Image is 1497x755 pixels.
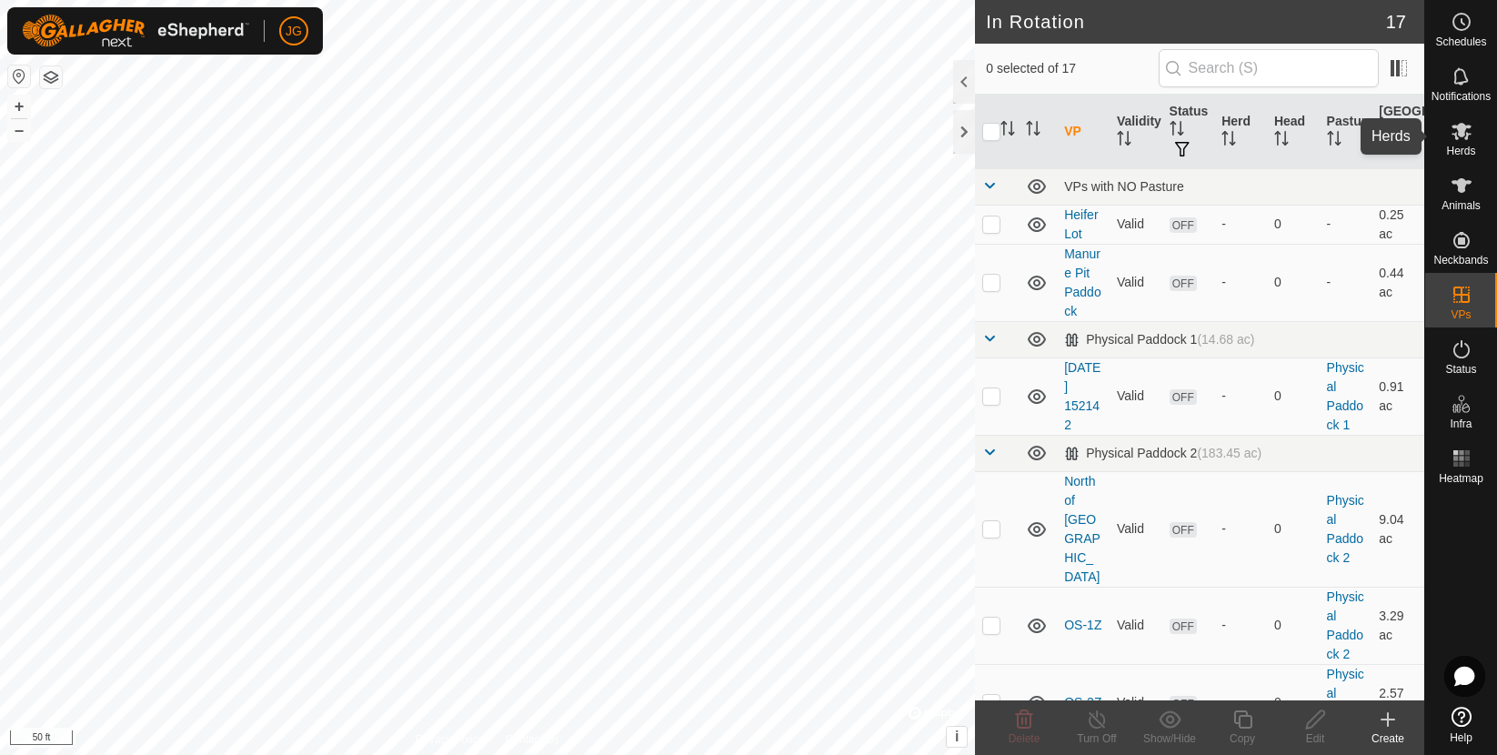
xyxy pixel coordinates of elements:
td: - [1320,244,1372,321]
button: Map Layers [40,66,62,88]
a: Privacy Policy [416,731,484,748]
h2: In Rotation [986,11,1386,33]
div: Show/Hide [1133,730,1206,747]
a: Physical Paddock 1 [1327,360,1364,432]
div: - [1221,519,1260,539]
button: – [8,119,30,141]
td: Valid [1110,205,1162,244]
a: OS-2Z [1064,695,1101,710]
span: Infra [1450,418,1472,429]
p-sorticon: Activate to sort [1274,134,1289,148]
td: Valid [1110,357,1162,435]
span: OFF [1170,522,1197,538]
td: Valid [1110,471,1162,587]
span: JG [286,22,302,41]
button: i [947,727,967,747]
span: OFF [1170,389,1197,405]
div: Physical Paddock 2 [1064,446,1261,461]
span: i [955,729,959,744]
span: Delete [1009,732,1040,745]
a: Physical Paddock 2 [1327,493,1364,565]
span: OFF [1170,696,1197,711]
td: 0.44 ac [1371,244,1424,321]
span: OFF [1170,619,1197,634]
span: Schedules [1435,36,1486,47]
th: Pasture [1320,95,1372,169]
a: Help [1425,700,1497,750]
div: Turn Off [1060,730,1133,747]
div: - [1221,273,1260,292]
td: 0 [1267,205,1320,244]
span: OFF [1170,276,1197,291]
input: Search (S) [1159,49,1379,87]
div: - [1221,215,1260,234]
td: Valid [1110,244,1162,321]
span: Notifications [1432,91,1491,102]
td: 0 [1267,357,1320,435]
span: Herds [1446,146,1475,156]
p-sorticon: Activate to sort [1026,124,1040,138]
span: (183.45 ac) [1197,446,1261,460]
td: 9.04 ac [1371,471,1424,587]
p-sorticon: Activate to sort [1000,124,1015,138]
td: - [1320,205,1372,244]
a: Manure Pit Paddock [1064,247,1100,318]
a: [DATE] 152142 [1064,360,1100,432]
th: Validity [1110,95,1162,169]
a: OS-1Z [1064,618,1101,632]
button: + [8,96,30,117]
span: OFF [1170,217,1197,233]
td: 0.25 ac [1371,205,1424,244]
span: Neckbands [1433,255,1488,266]
p-sorticon: Activate to sort [1379,143,1393,157]
img: Gallagher Logo [22,15,249,47]
th: [GEOGRAPHIC_DATA] Area [1371,95,1424,169]
p-sorticon: Activate to sort [1221,134,1236,148]
div: Physical Paddock 1 [1064,332,1254,347]
div: - [1221,387,1260,406]
span: Status [1445,364,1476,375]
a: Contact Us [506,731,559,748]
td: 0 [1267,664,1320,741]
td: 0 [1267,471,1320,587]
div: VPs with NO Pasture [1064,179,1417,194]
span: 17 [1386,8,1406,35]
a: Physical Paddock 2 [1327,589,1364,661]
span: Animals [1442,200,1481,211]
span: VPs [1451,309,1471,320]
span: 0 selected of 17 [986,59,1158,78]
th: VP [1057,95,1110,169]
span: Heatmap [1439,473,1483,484]
td: 0 [1267,244,1320,321]
td: 0.91 ac [1371,357,1424,435]
td: 0 [1267,587,1320,664]
th: Herd [1214,95,1267,169]
p-sorticon: Activate to sort [1117,134,1131,148]
div: - [1221,693,1260,712]
td: 3.29 ac [1371,587,1424,664]
td: 2.57 ac [1371,664,1424,741]
a: Physical Paddock 2 [1327,667,1364,739]
a: Heifer Lot [1064,207,1098,241]
th: Status [1162,95,1215,169]
button: Reset Map [8,65,30,87]
a: North of [GEOGRAPHIC_DATA] [1064,474,1100,584]
div: - [1221,616,1260,635]
div: Copy [1206,730,1279,747]
th: Head [1267,95,1320,169]
span: (14.68 ac) [1197,332,1254,347]
p-sorticon: Activate to sort [1327,134,1341,148]
p-sorticon: Activate to sort [1170,124,1184,138]
td: Valid [1110,587,1162,664]
span: Help [1450,732,1472,743]
div: Create [1351,730,1424,747]
td: Valid [1110,664,1162,741]
div: Edit [1279,730,1351,747]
